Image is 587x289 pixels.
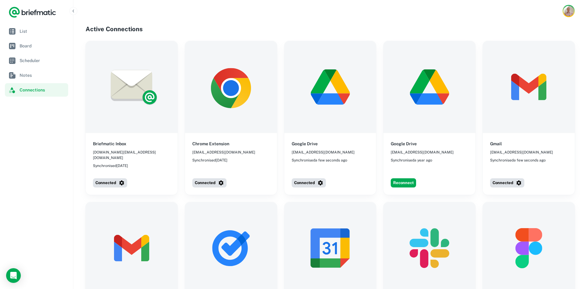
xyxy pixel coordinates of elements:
div: Load Chat [6,268,21,283]
button: Connected [93,178,127,187]
button: Connected [292,178,326,187]
button: Account button [563,5,575,17]
span: Connections [20,87,66,93]
span: Synchronised [DATE] [192,157,227,163]
h6: Google Drive [391,140,417,147]
h6: Briefmatic Inbox [93,140,126,147]
span: [EMAIL_ADDRESS][DOMAIN_NAME] [292,150,355,155]
span: Scheduler [20,57,66,64]
h6: Google Drive [292,140,318,147]
img: Chrome Extension [185,41,277,133]
button: Connected [192,178,227,187]
img: Gmail [483,41,575,133]
span: Synchronised a few seconds ago [490,157,546,163]
img: Google Drive [383,41,475,133]
span: Synchronised a year ago [391,157,432,163]
button: Connected [490,178,524,187]
a: Scheduler [5,54,68,67]
button: Reconnect [391,178,416,187]
span: Board [20,43,66,49]
img: Rob Mark [563,6,574,16]
a: Notes [5,69,68,82]
img: Google Drive [284,41,376,133]
span: [EMAIL_ADDRESS][DOMAIN_NAME] [490,150,553,155]
h6: Chrome Extension [192,140,229,147]
a: List [5,24,68,38]
span: Synchronised [DATE] [93,163,128,169]
span: [DOMAIN_NAME][EMAIL_ADDRESS][DOMAIN_NAME] [93,150,170,161]
span: [EMAIL_ADDRESS][DOMAIN_NAME] [192,150,255,155]
span: [EMAIL_ADDRESS][DOMAIN_NAME] [391,150,454,155]
a: Board [5,39,68,53]
h6: Gmail [490,140,502,147]
h4: Active Connections [86,24,575,34]
span: List [20,28,66,35]
span: Notes [20,72,66,79]
span: Synchronised a few seconds ago [292,157,347,163]
img: Briefmatic Inbox [86,41,178,133]
a: Connections [5,83,68,97]
a: Logo [9,6,56,18]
